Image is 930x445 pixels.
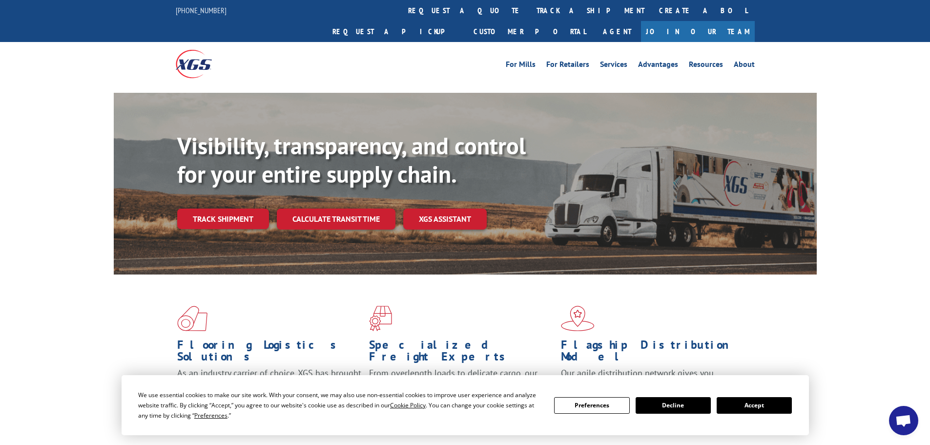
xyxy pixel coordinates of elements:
[138,390,542,421] div: We use essential cookies to make our site work. With your consent, we may also use non-essential ...
[177,306,207,331] img: xgs-icon-total-supply-chain-intelligence-red
[369,367,554,411] p: From overlength loads to delicate cargo, our experienced staff knows the best way to move your fr...
[177,209,269,229] a: Track shipment
[177,339,362,367] h1: Flooring Logistics Solutions
[561,367,741,390] span: Our agile distribution network gives you nationwide inventory management on demand.
[554,397,629,414] button: Preferences
[177,367,361,402] span: As an industry carrier of choice, XGS has brought innovation and dedication to flooring logistics...
[277,209,395,230] a: Calculate transit time
[369,306,392,331] img: xgs-icon-focused-on-flooring-red
[369,339,554,367] h1: Specialized Freight Experts
[889,406,918,435] div: Open chat
[122,375,809,435] div: Cookie Consent Prompt
[546,61,589,71] a: For Retailers
[593,21,641,42] a: Agent
[194,411,227,420] span: Preferences
[325,21,466,42] a: Request a pickup
[561,306,595,331] img: xgs-icon-flagship-distribution-model-red
[390,401,426,409] span: Cookie Policy
[641,21,755,42] a: Join Our Team
[403,209,487,230] a: XGS ASSISTANT
[176,5,227,15] a: [PHONE_NUMBER]
[561,339,745,367] h1: Flagship Distribution Model
[506,61,536,71] a: For Mills
[466,21,593,42] a: Customer Portal
[734,61,755,71] a: About
[177,130,526,189] b: Visibility, transparency, and control for your entire supply chain.
[636,397,711,414] button: Decline
[717,397,792,414] button: Accept
[600,61,627,71] a: Services
[689,61,723,71] a: Resources
[638,61,678,71] a: Advantages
